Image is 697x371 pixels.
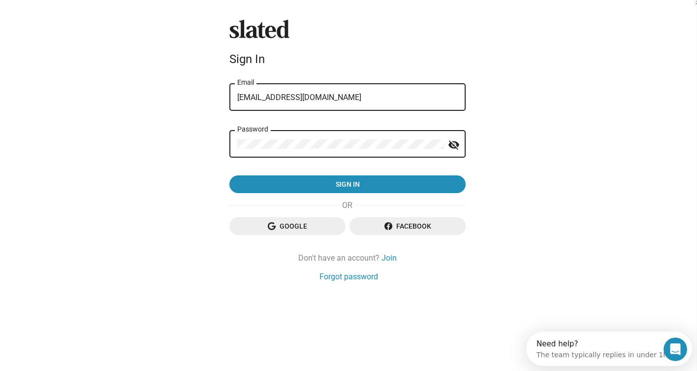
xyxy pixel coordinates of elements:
[664,337,687,361] iframe: Intercom live chat
[4,4,170,31] div: Open Intercom Messenger
[229,20,466,70] sl-branding: Sign In
[357,217,458,235] span: Facebook
[10,16,141,27] div: The team typically replies in under 1h
[229,253,466,263] div: Don't have an account?
[319,271,378,282] a: Forgot password
[381,253,397,263] a: Join
[448,137,460,153] mat-icon: visibility_off
[526,332,692,366] iframe: Intercom live chat discovery launcher
[444,135,464,155] button: Show password
[229,175,466,193] button: Sign in
[237,217,338,235] span: Google
[10,8,141,16] div: Need help?
[229,52,466,66] div: Sign In
[349,217,466,235] button: Facebook
[229,217,346,235] button: Google
[237,175,458,193] span: Sign in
